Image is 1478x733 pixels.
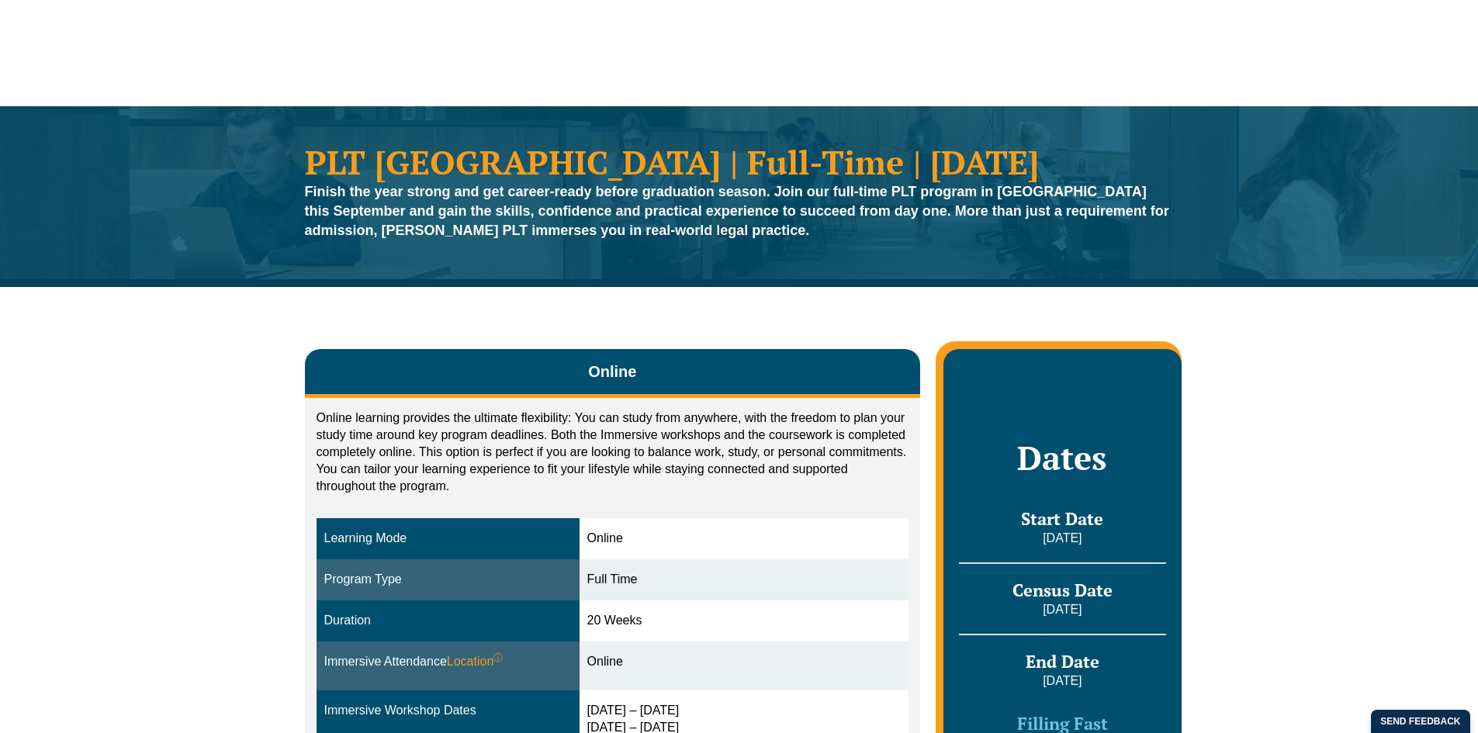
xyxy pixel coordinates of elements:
p: [DATE] [959,601,1165,618]
p: [DATE] [959,672,1165,690]
div: 20 Weeks [587,612,902,630]
div: Program Type [324,571,572,589]
span: Online [588,361,636,382]
div: Immersive Attendance [324,653,572,671]
div: Immersive Workshop Dates [324,702,572,720]
span: End Date [1026,650,1099,672]
span: Census Date [1012,579,1113,601]
span: Start Date [1021,507,1103,530]
p: Online learning provides the ultimate flexibility: You can study from anywhere, with the freedom ... [317,410,909,495]
h2: Dates [959,438,1165,477]
div: Duration [324,612,572,630]
sup: ⓘ [493,652,503,663]
div: Online [587,653,902,671]
h1: PLT [GEOGRAPHIC_DATA] | Full-Time | [DATE] [305,145,1174,178]
span: Location [447,653,504,671]
strong: Finish the year strong and get career-ready before graduation season. Join our full-time PLT prog... [305,184,1169,238]
div: Learning Mode [324,530,572,548]
div: Full Time [587,571,902,589]
p: [DATE] [959,530,1165,547]
div: Online [587,530,902,548]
